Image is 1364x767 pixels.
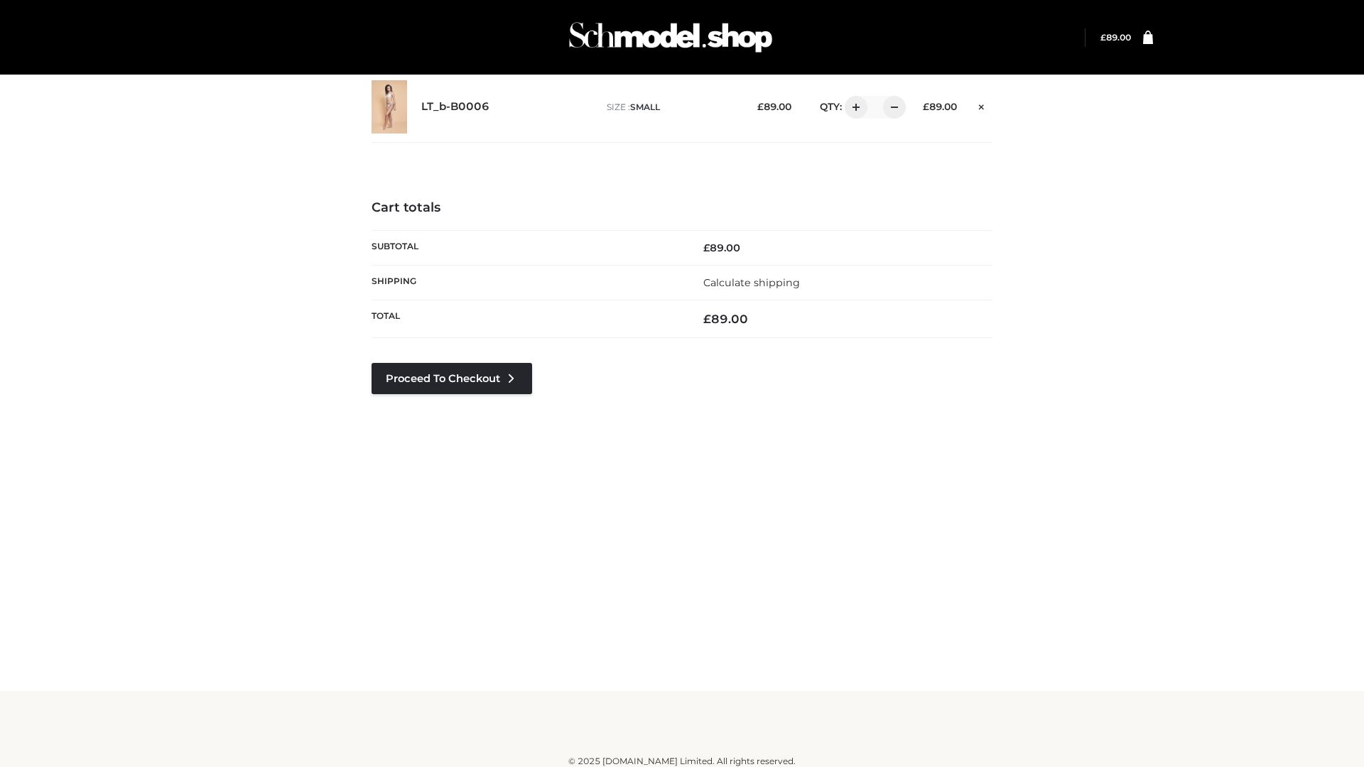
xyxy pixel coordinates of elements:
a: Calculate shipping [703,276,800,289]
a: Proceed to Checkout [372,363,532,394]
h4: Cart totals [372,200,992,216]
span: £ [1100,32,1106,43]
bdi: 89.00 [757,101,791,112]
img: Schmodel Admin 964 [564,9,777,65]
th: Subtotal [372,230,682,265]
th: Shipping [372,265,682,300]
bdi: 89.00 [703,312,748,326]
bdi: 89.00 [1100,32,1131,43]
span: SMALL [630,102,660,112]
bdi: 89.00 [703,241,740,254]
span: £ [757,101,764,112]
a: LT_b-B0006 [421,100,489,114]
span: £ [703,241,710,254]
bdi: 89.00 [923,101,957,112]
p: size : [607,101,735,114]
th: Total [372,300,682,338]
a: Remove this item [971,96,992,114]
span: £ [703,312,711,326]
div: QTY: [806,96,901,119]
a: £89.00 [1100,32,1131,43]
span: £ [923,101,929,112]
